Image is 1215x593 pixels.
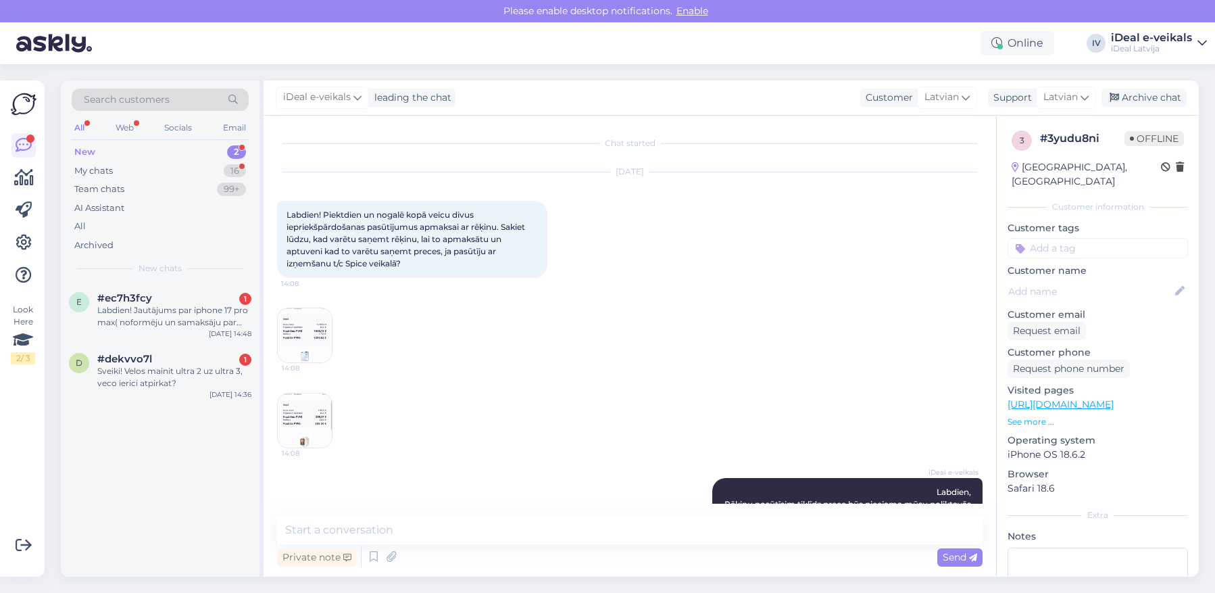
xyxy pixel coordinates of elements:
div: New [74,145,95,159]
div: Support [988,91,1032,105]
span: iDeal e-veikals [928,467,978,477]
div: [DATE] 14:36 [209,389,251,400]
div: AI Assistant [74,201,124,215]
div: Extra [1008,509,1188,521]
div: iDeal e-veikals [1111,32,1192,43]
div: [DATE] 14:48 [209,329,251,339]
span: Offline [1124,131,1184,146]
div: Request email [1008,322,1086,340]
span: 14:08 [282,363,332,373]
div: 2 / 3 [11,352,35,364]
div: 2 [227,145,246,159]
div: Customer information [1008,201,1188,213]
div: 99+ [217,183,246,196]
div: iDeal Latvija [1111,43,1192,54]
span: Search customers [84,93,170,107]
input: Add a tag [1008,238,1188,258]
p: Customer phone [1008,346,1188,360]
p: Customer tags [1008,221,1188,235]
div: 1 [239,354,251,366]
span: 3 [1020,135,1024,145]
div: [GEOGRAPHIC_DATA], [GEOGRAPHIC_DATA] [1012,160,1161,189]
div: Customer [860,91,913,105]
div: Online [981,31,1054,55]
p: Safari 18.6 [1008,481,1188,496]
a: [URL][DOMAIN_NAME] [1008,398,1114,410]
div: Sveiki! Velos mainit ultra 2 uz ultra 3, veco ierici atpirkat? [97,365,251,389]
span: Enable [672,5,712,17]
div: My chats [74,164,113,178]
p: Visited pages [1008,383,1188,398]
span: iDeal e-veikals [283,90,351,105]
span: e [76,297,82,307]
div: [DATE] [277,166,983,178]
p: Notes [1008,529,1188,544]
p: Operating system [1008,433,1188,448]
div: Look Here [11,304,35,364]
input: Add name [1008,284,1172,299]
p: Browser [1008,467,1188,481]
div: Archived [74,239,114,252]
span: #ec7h3fcy [97,292,152,304]
div: All [74,220,86,233]
div: Private note [277,548,357,567]
div: Labdien! Jautājums par iphone 17 pro max( noformēju un samaksāju par telefonu kā iepriepārdošana)... [97,304,251,329]
div: Archive chat [1101,89,1187,107]
p: iPhone OS 18.6.2 [1008,448,1188,462]
div: Request phone number [1008,360,1130,378]
p: See more ... [1008,416,1188,428]
span: Labdien! Piektdien un nogalē kopā veicu divus iepriekšpārdošanas pasūtījumus apmaksai ar rēķinu. ... [287,210,527,268]
span: d [76,358,82,368]
span: 14:08 [281,279,332,289]
img: Askly Logo [11,91,36,117]
div: 1 [239,293,251,305]
div: Email [220,119,249,137]
p: Customer email [1008,308,1188,322]
span: Send [943,551,977,563]
div: 16 [224,164,246,178]
p: Customer name [1008,264,1188,278]
a: iDeal e-veikalsiDeal Latvija [1111,32,1207,54]
div: Socials [162,119,195,137]
div: Team chats [74,183,124,196]
div: IV [1087,34,1106,53]
div: Web [113,119,137,137]
img: Attachment [278,308,332,362]
div: Chat started [277,137,983,149]
span: 14:08 [282,448,332,458]
span: Latvian [924,90,959,105]
span: New chats [139,262,182,275]
div: # 3yudu8ni [1040,131,1124,147]
div: leading the chat [369,91,451,105]
img: Attachment [278,394,332,448]
span: Latvian [1043,90,1078,105]
span: #dekvvo7l [97,353,152,365]
div: All [72,119,87,137]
